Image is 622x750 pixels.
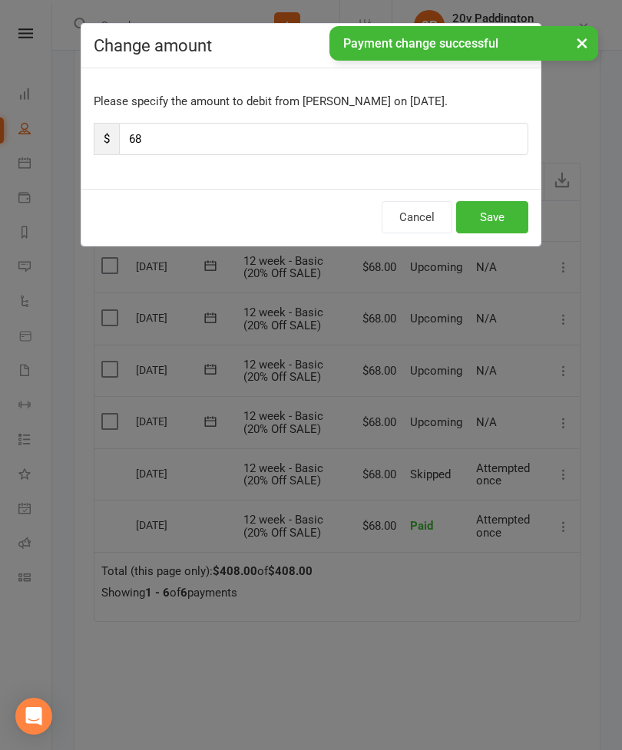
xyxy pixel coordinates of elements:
[94,123,119,155] span: $
[329,26,598,61] div: Payment change successful
[15,698,52,735] div: Open Intercom Messenger
[382,201,452,233] button: Cancel
[94,92,528,111] p: Please specify the amount to debit from [PERSON_NAME] on [DATE].
[456,201,528,233] button: Save
[568,26,596,59] button: ×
